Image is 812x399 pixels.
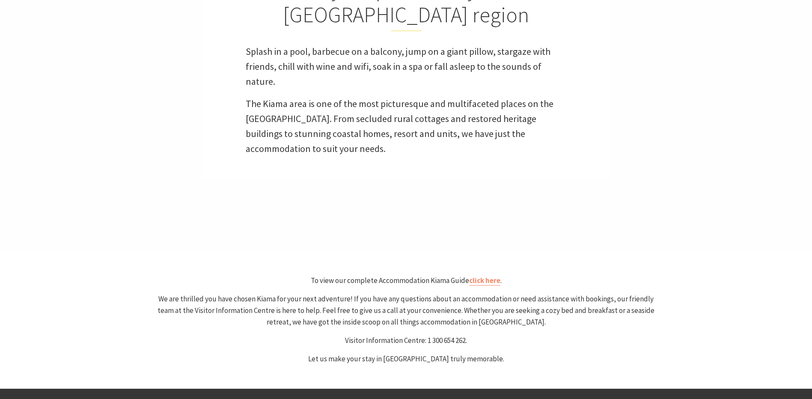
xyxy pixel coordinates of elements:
[469,276,500,286] a: click here
[153,275,660,286] p: To view our complete Accommodation Kiama Guide .
[246,44,567,89] p: Splash in a pool, barbecue on a balcony, jump on a giant pillow, stargaze with friends, chill wit...
[153,353,660,365] p: Let us make your stay in [GEOGRAPHIC_DATA] truly memorable.
[246,96,567,157] p: The Kiama area is one of the most picturesque and multifaceted places on the [GEOGRAPHIC_DATA]. F...
[153,293,660,328] p: We are thrilled you have chosen Kiama for your next adventure! If you have any questions about an...
[153,335,660,346] p: Visitor Information Centre: 1 300 654 262.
